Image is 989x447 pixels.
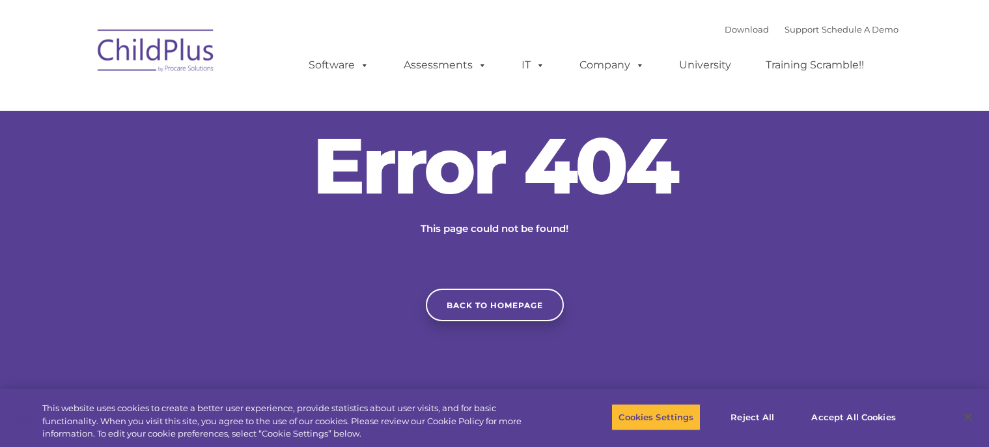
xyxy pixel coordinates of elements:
button: Cookies Settings [611,403,701,431]
font: | [725,24,898,35]
a: Assessments [391,52,500,78]
a: IT [508,52,558,78]
a: Schedule A Demo [822,24,898,35]
img: ChildPlus by Procare Solutions [91,20,221,85]
button: Close [954,403,982,431]
p: This page could not be found! [358,221,632,237]
a: Company [566,52,658,78]
button: Accept All Cookies [804,403,902,431]
a: Training Scramble!! [753,52,877,78]
a: Software [296,52,382,78]
div: This website uses cookies to create a better user experience, provide statistics about user visit... [42,402,544,440]
a: University [666,52,744,78]
a: Download [725,24,769,35]
button: Reject All [712,403,793,431]
a: Back to homepage [426,289,564,321]
a: Support [785,24,819,35]
h2: Error 404 [299,126,690,205]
